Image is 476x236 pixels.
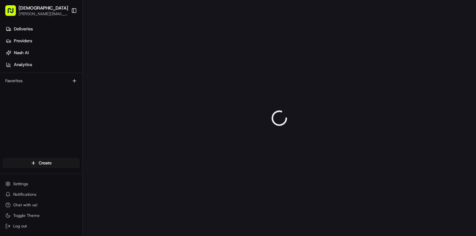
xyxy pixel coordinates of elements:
[13,202,37,208] span: Chat with us!
[3,48,82,58] a: Nash AI
[39,160,52,166] span: Create
[3,158,80,168] button: Create
[14,26,33,32] span: Deliveries
[14,38,32,44] span: Providers
[13,213,40,218] span: Toggle Theme
[3,200,80,210] button: Chat with us!
[3,211,80,220] button: Toggle Theme
[19,5,68,11] button: [DEMOGRAPHIC_DATA]
[3,190,80,199] button: Notifications
[19,11,68,17] button: [PERSON_NAME][EMAIL_ADDRESS][DOMAIN_NAME]
[13,181,28,186] span: Settings
[3,59,82,70] a: Analytics
[3,179,80,188] button: Settings
[3,36,82,46] a: Providers
[3,3,68,18] button: [DEMOGRAPHIC_DATA][PERSON_NAME][EMAIL_ADDRESS][DOMAIN_NAME]
[3,76,80,86] div: Favorites
[3,24,82,34] a: Deliveries
[13,223,27,229] span: Log out
[3,221,80,231] button: Log out
[14,62,32,68] span: Analytics
[14,50,29,56] span: Nash AI
[13,192,36,197] span: Notifications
